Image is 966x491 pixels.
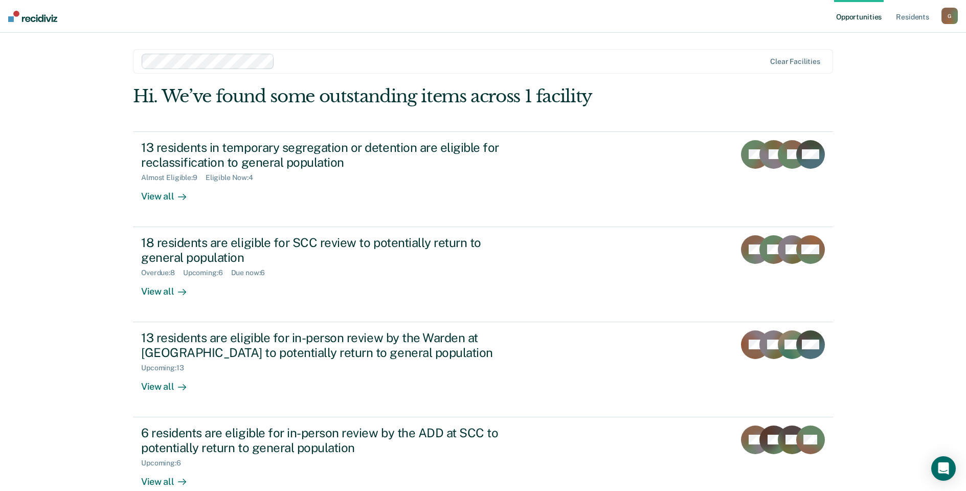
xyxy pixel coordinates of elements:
[141,467,198,487] div: View all
[770,57,820,66] div: Clear facilities
[141,459,189,467] div: Upcoming : 6
[133,86,693,107] div: Hi. We’ve found some outstanding items across 1 facility
[133,227,833,322] a: 18 residents are eligible for SCC review to potentially return to general populationOverdue:8Upco...
[206,173,261,182] div: Eligible Now : 4
[141,269,183,277] div: Overdue : 8
[133,131,833,227] a: 13 residents in temporary segregation or detention are eligible for reclassification to general p...
[141,426,500,455] div: 6 residents are eligible for in-person review by the ADD at SCC to potentially return to general ...
[231,269,274,277] div: Due now : 6
[141,364,192,372] div: Upcoming : 13
[141,140,500,170] div: 13 residents in temporary segregation or detention are eligible for reclassification to general p...
[141,277,198,297] div: View all
[141,182,198,202] div: View all
[141,330,500,360] div: 13 residents are eligible for in-person review by the Warden at [GEOGRAPHIC_DATA] to potentially ...
[941,8,958,24] button: G
[141,173,206,182] div: Almost Eligible : 9
[141,235,500,265] div: 18 residents are eligible for SCC review to potentially return to general population
[931,456,956,481] div: Open Intercom Messenger
[133,322,833,417] a: 13 residents are eligible for in-person review by the Warden at [GEOGRAPHIC_DATA] to potentially ...
[8,11,57,22] img: Recidiviz
[141,372,198,392] div: View all
[183,269,231,277] div: Upcoming : 6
